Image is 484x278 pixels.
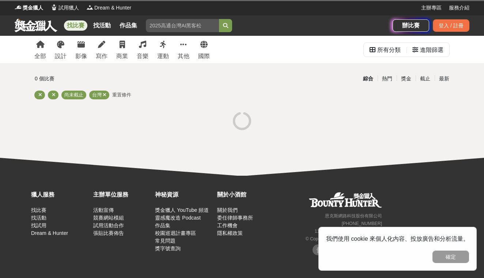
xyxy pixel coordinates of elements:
div: 設計 [55,52,67,61]
input: 2025高通台灣AI黑客松 [146,19,219,32]
a: 其他 [178,36,189,63]
img: Facebook [313,244,324,255]
a: 全部 [34,36,46,63]
div: 神秘資源 [155,190,213,199]
div: 全部 [34,52,46,61]
div: 綜合 [359,72,378,85]
a: 服務介紹 [449,4,469,12]
a: 國際 [198,36,210,63]
a: 影像 [75,36,87,63]
div: 影像 [75,52,87,61]
a: 作品集 [155,222,170,228]
a: 競賽網站模組 [93,215,124,221]
a: 找比賽 [31,207,46,213]
a: 張貼比賽佈告 [93,230,124,236]
a: 委任律師事務所 [217,215,253,221]
a: 獎字號查詢 [155,245,181,251]
div: 登入 / 註冊 [433,19,469,32]
div: 音樂 [137,52,148,61]
span: 尚未截止 [64,92,83,98]
a: 隱私權政策 [217,230,243,236]
a: 找活動 [31,215,46,221]
div: 關於小酒館 [217,190,276,199]
button: 確定 [432,251,469,263]
div: 熱門 [378,72,397,85]
a: 主辦專區 [421,4,442,12]
div: 國際 [198,52,210,61]
div: 獵人服務 [31,190,90,199]
div: 商業 [116,52,128,61]
a: 工作機會 [217,222,238,228]
a: Logo試用獵人 [50,4,79,12]
a: LogoDream & Hunter [86,4,131,12]
div: 進階篩選 [420,43,443,57]
a: 獎金獵人 YouTube 頻道 [155,207,209,213]
div: 最新 [435,72,454,85]
div: 獎金 [397,72,416,85]
a: Logo獎金獵人 [15,4,43,12]
a: 找比賽 [64,20,87,31]
a: 找試用 [31,222,46,228]
div: 截止 [416,72,435,85]
div: 寫作 [96,52,107,61]
a: 關於我們 [217,207,238,213]
small: [PHONE_NUMBER] [342,221,382,226]
a: 試用活動合作 [93,222,124,228]
div: 主辦單位服務 [93,190,152,199]
a: 商業 [116,36,128,63]
small: © Copyright 2025 . All Rights Reserved. [306,236,382,241]
span: 試用獵人 [58,4,79,12]
span: 台灣 [92,92,102,98]
img: Logo [15,4,22,11]
img: Logo [50,4,58,11]
span: Dream & Hunter [94,4,131,12]
small: 11494 [STREET_ADDRESS] 3 樓 [315,229,382,234]
span: 獎金獵人 [23,4,43,12]
a: 寫作 [96,36,107,63]
a: 活動宣傳 [93,207,114,213]
span: 我們使用 cookie 來個人化內容、投放廣告和分析流量。 [326,236,469,242]
a: 運動 [157,36,169,63]
a: 設計 [55,36,67,63]
a: 常見問題 [155,238,175,244]
a: 校園巡迴計畫專區 [155,230,196,236]
a: 音樂 [137,36,148,63]
a: 靈感魔改造 Podcast [155,215,200,221]
div: 0 個比賽 [35,72,173,85]
a: 找活動 [90,20,114,31]
div: 其他 [178,52,189,61]
small: 恩克斯網路科技股份有限公司 [325,213,382,218]
div: 運動 [157,52,169,61]
a: 作品集 [117,20,140,31]
a: 辦比賽 [393,19,429,32]
span: 重置條件 [112,92,131,98]
a: Dream & Hunter [31,230,68,236]
div: 所有分類 [377,43,401,57]
img: Logo [86,4,94,11]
